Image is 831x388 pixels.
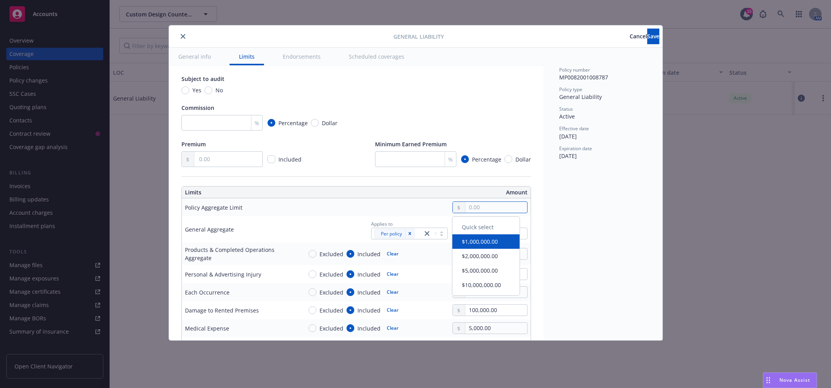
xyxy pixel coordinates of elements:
[319,270,343,278] span: Excluded
[647,32,659,40] span: Save
[319,250,343,258] span: Excluded
[319,288,343,296] span: Excluded
[319,324,343,332] span: Excluded
[559,145,592,152] span: Expiration date
[309,324,316,332] input: Excluded
[647,29,659,44] button: Save
[382,323,403,334] button: Clear
[192,86,201,94] span: Yes
[181,140,206,148] span: Premium
[452,249,520,263] button: $2,000,000.00
[559,93,602,101] span: General Liability
[382,248,403,259] button: Clear
[185,306,259,314] div: Damage to Rented Premises
[382,269,403,280] button: Clear
[382,305,403,316] button: Clear
[346,306,354,314] input: Included
[472,155,501,163] span: Percentage
[357,306,381,314] span: Included
[346,324,354,332] input: Included
[357,288,381,296] span: Included
[322,119,337,127] span: Dollar
[375,140,447,148] span: Minimum Earned Premium
[452,234,520,249] button: $1,000,000.00
[181,75,224,83] span: Subject to audit
[319,306,343,314] span: Excluded
[559,74,608,81] span: MP0082001008787
[194,152,262,167] input: 0.00
[346,288,354,296] input: Included
[255,119,259,127] span: %
[559,152,577,160] span: [DATE]
[309,250,316,258] input: Excluded
[230,48,264,65] button: Limits
[169,48,220,65] button: General info
[559,106,573,112] span: Status
[357,250,381,258] span: Included
[278,156,302,163] span: Included
[382,287,403,298] button: Clear
[422,229,432,238] a: close
[273,48,330,65] button: Endorsements
[346,270,354,278] input: Included
[559,113,575,120] span: Active
[185,288,230,296] div: Each Occurrence
[452,278,520,292] button: $10,000,000.00
[378,230,402,238] span: Per policy
[559,133,577,140] span: [DATE]
[309,288,316,296] input: Excluded
[452,263,520,278] button: $5,000,000.00
[461,155,469,163] input: Percentage
[185,246,296,262] div: Products & Completed Operations Aggregate
[559,125,589,132] span: Effective date
[185,270,261,278] div: Personal & Advertising Injury
[339,48,414,65] button: Scheduled coverages
[559,66,590,73] span: Policy number
[504,155,512,163] input: Dollar
[371,221,393,227] span: Applies to
[360,187,531,198] th: Amount
[309,270,316,278] input: Excluded
[357,270,381,278] span: Included
[465,202,527,213] input: 0.00
[465,323,527,334] input: 0.00
[452,220,520,234] div: Quick select
[763,373,773,388] div: Drag to move
[448,155,453,163] span: %
[267,119,275,127] input: Percentage
[309,306,316,314] input: Excluded
[178,32,188,41] button: close
[630,29,647,44] button: Cancel
[185,324,229,332] div: Medical Expense
[465,305,527,316] input: 0.00
[515,155,531,163] span: Dollar
[559,86,582,93] span: Policy type
[181,86,189,94] input: Yes
[763,372,817,388] button: Nova Assist
[181,104,214,111] span: Commission
[278,119,308,127] span: Percentage
[630,32,647,40] span: Cancel
[381,230,402,238] span: Per policy
[779,377,810,383] span: Nova Assist
[393,32,444,41] span: General Liability
[346,250,354,258] input: Included
[205,86,212,94] input: No
[405,229,415,238] div: Remove [object Object]
[215,86,223,94] span: No
[185,225,234,234] div: General Aggregate
[182,187,321,198] th: Limits
[357,324,381,332] span: Included
[311,119,319,127] input: Dollar
[185,203,242,212] div: Policy Aggregate Limit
